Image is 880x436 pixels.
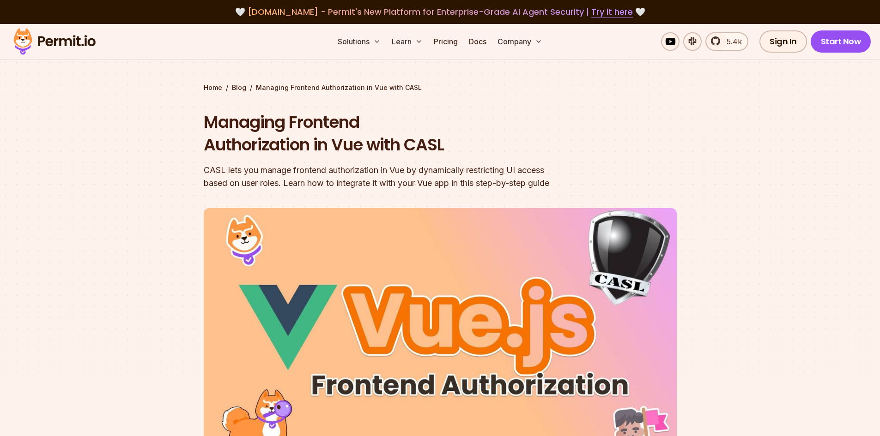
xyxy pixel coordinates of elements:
[22,6,858,18] div: 🤍 🤍
[204,83,677,92] div: / /
[430,32,461,51] a: Pricing
[9,26,100,57] img: Permit logo
[204,83,222,92] a: Home
[705,32,748,51] a: 5.4k
[388,32,426,51] button: Learn
[465,32,490,51] a: Docs
[591,6,633,18] a: Try it here
[759,30,807,53] a: Sign In
[204,164,558,190] div: CASL lets you manage frontend authorization in Vue by dynamically restricting UI access based on ...
[494,32,546,51] button: Company
[204,111,558,156] h1: Managing Frontend Authorization in Vue with CASL
[232,83,246,92] a: Blog
[811,30,871,53] a: Start Now
[248,6,633,18] span: [DOMAIN_NAME] - Permit's New Platform for Enterprise-Grade AI Agent Security |
[334,32,384,51] button: Solutions
[721,36,742,47] span: 5.4k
